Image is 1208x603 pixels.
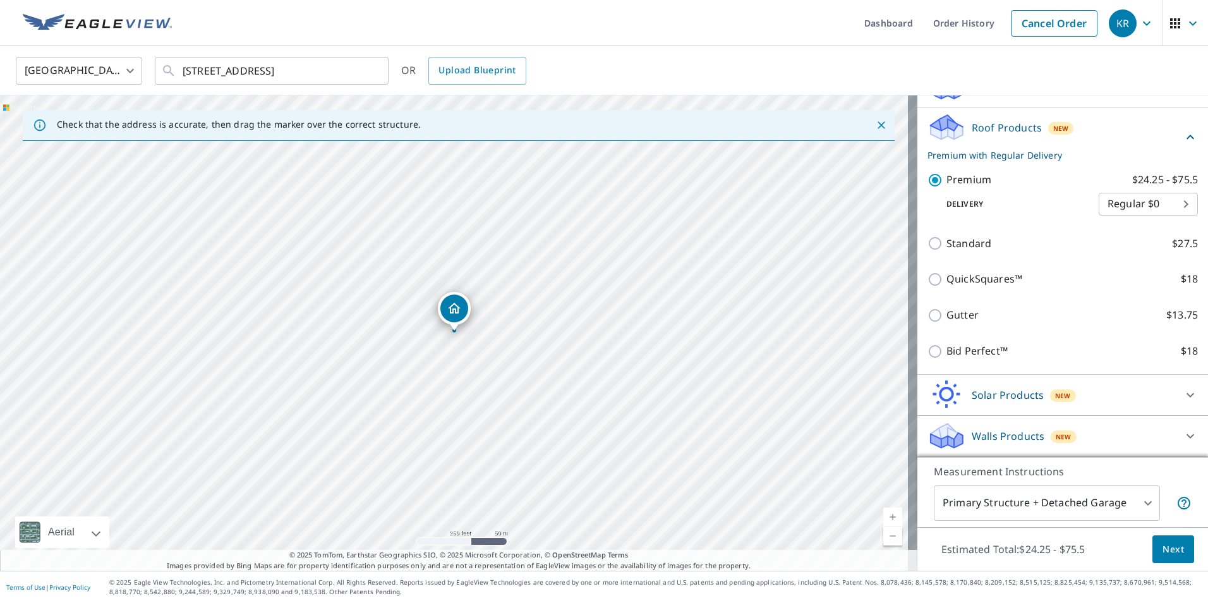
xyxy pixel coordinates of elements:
[49,583,90,592] a: Privacy Policy
[946,307,979,323] p: Gutter
[1099,186,1198,222] div: Regular $0
[1056,432,1072,442] span: New
[931,535,1096,563] p: Estimated Total: $24.25 - $75.5
[927,421,1198,451] div: Walls ProductsNew
[289,550,629,561] span: © 2025 TomTom, Earthstar Geographics SIO, © 2025 Microsoft Corporation, ©
[1181,271,1198,287] p: $18
[927,380,1198,410] div: Solar ProductsNew
[883,508,902,527] a: Current Level 17, Zoom In
[608,550,629,559] a: Terms
[927,149,1183,162] p: Premium with Regular Delivery
[946,172,991,188] p: Premium
[1055,391,1071,401] span: New
[934,464,1192,479] p: Measurement Instructions
[183,53,363,88] input: Search by address or latitude-longitude
[6,583,45,592] a: Terms of Use
[1181,343,1198,359] p: $18
[401,57,526,85] div: OR
[1152,535,1194,564] button: Next
[934,485,1160,521] div: Primary Structure + Detached Garage
[1109,9,1137,37] div: KR
[1172,236,1198,252] p: $27.5
[927,198,1099,210] p: Delivery
[1163,542,1184,557] span: Next
[44,516,78,548] div: Aerial
[109,578,1202,597] p: © 2025 Eagle View Technologies, Inc. and Pictometry International Corp. All Rights Reserved. Repo...
[883,527,902,545] a: Current Level 17, Zoom Out
[15,516,109,548] div: Aerial
[1176,496,1192,511] span: Your report will include the primary structure and a detached garage if one exists.
[972,120,1042,135] p: Roof Products
[428,57,526,85] a: Upload Blueprint
[1166,307,1198,323] p: $13.75
[972,429,1044,444] p: Walls Products
[23,14,172,33] img: EV Logo
[1132,172,1198,188] p: $24.25 - $75.5
[873,117,890,133] button: Close
[438,292,471,331] div: Dropped pin, building 1, Residential property, 4415 Wilderness Trl Rock Creek, OH 44084
[16,53,142,88] div: [GEOGRAPHIC_DATA]
[946,271,1022,287] p: QuickSquares™
[438,63,516,78] span: Upload Blueprint
[1011,10,1097,37] a: Cancel Order
[1053,123,1069,133] span: New
[6,583,90,591] p: |
[972,387,1044,403] p: Solar Products
[57,119,421,130] p: Check that the address is accurate, then drag the marker over the correct structure.
[927,113,1198,162] div: Roof ProductsNewPremium with Regular Delivery
[552,550,605,559] a: OpenStreetMap
[946,343,1008,359] p: Bid Perfect™
[946,236,991,252] p: Standard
